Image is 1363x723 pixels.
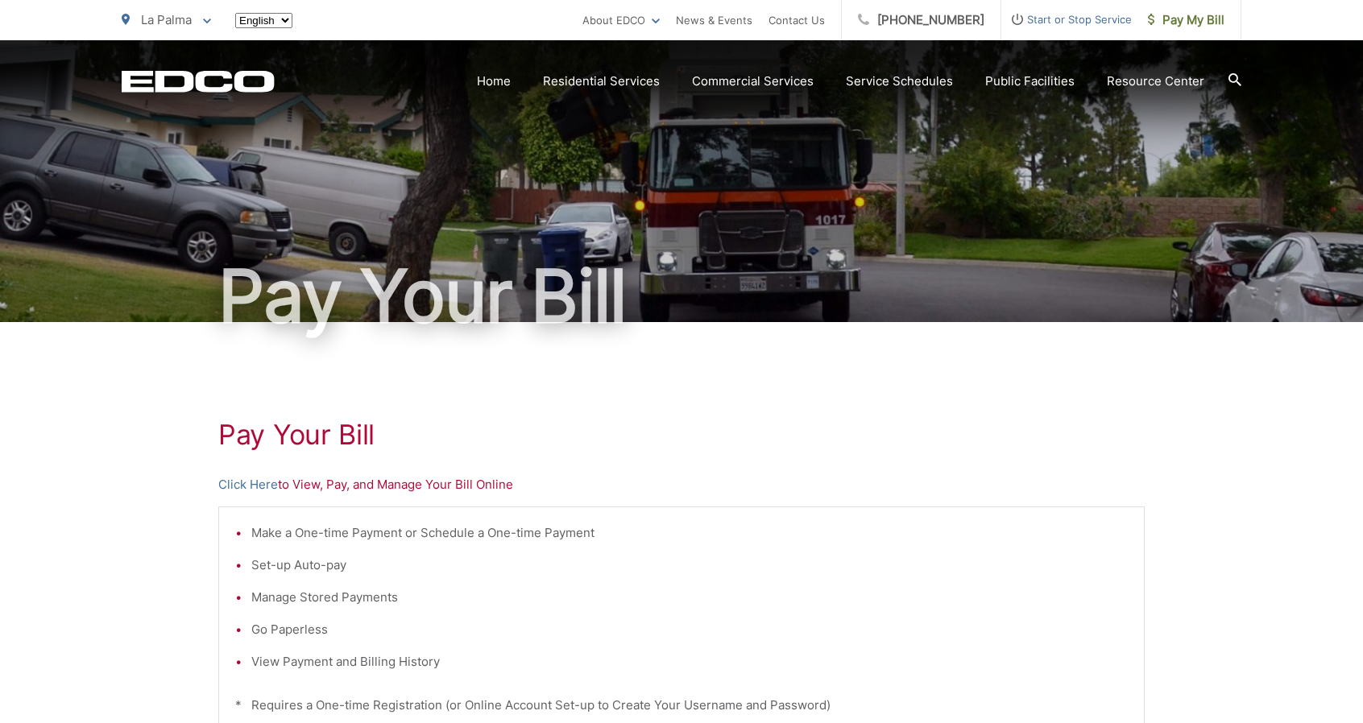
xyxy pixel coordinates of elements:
[251,556,1128,575] li: Set-up Auto-pay
[582,10,660,30] a: About EDCO
[141,12,192,27] span: La Palma
[122,256,1241,337] h1: Pay Your Bill
[218,419,1145,451] h1: Pay Your Bill
[218,475,278,494] a: Click Here
[235,13,292,28] select: Select a language
[251,652,1128,671] li: View Payment and Billing History
[251,620,1128,639] li: Go Paperless
[477,72,511,91] a: Home
[251,523,1128,543] li: Make a One-time Payment or Schedule a One-time Payment
[768,10,825,30] a: Contact Us
[251,588,1128,607] li: Manage Stored Payments
[676,10,752,30] a: News & Events
[985,72,1075,91] a: Public Facilities
[235,696,1128,715] p: * Requires a One-time Registration (or Online Account Set-up to Create Your Username and Password)
[846,72,953,91] a: Service Schedules
[122,70,275,93] a: EDCD logo. Return to the homepage.
[1107,72,1204,91] a: Resource Center
[543,72,660,91] a: Residential Services
[218,475,1145,494] p: to View, Pay, and Manage Your Bill Online
[1148,10,1224,30] span: Pay My Bill
[692,72,814,91] a: Commercial Services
